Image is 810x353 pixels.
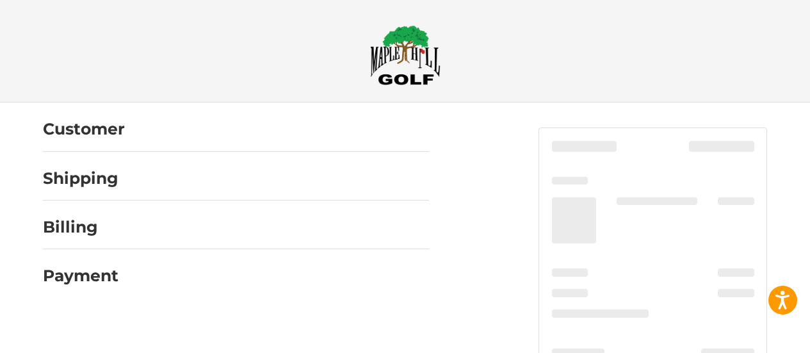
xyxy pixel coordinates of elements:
[13,298,152,340] iframe: Gorgias live chat messenger
[43,168,118,188] h2: Shipping
[43,119,125,139] h2: Customer
[43,266,118,286] h2: Payment
[43,217,118,237] h2: Billing
[370,25,441,85] img: Maple Hill Golf
[704,318,810,353] iframe: Google Customer Reviews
